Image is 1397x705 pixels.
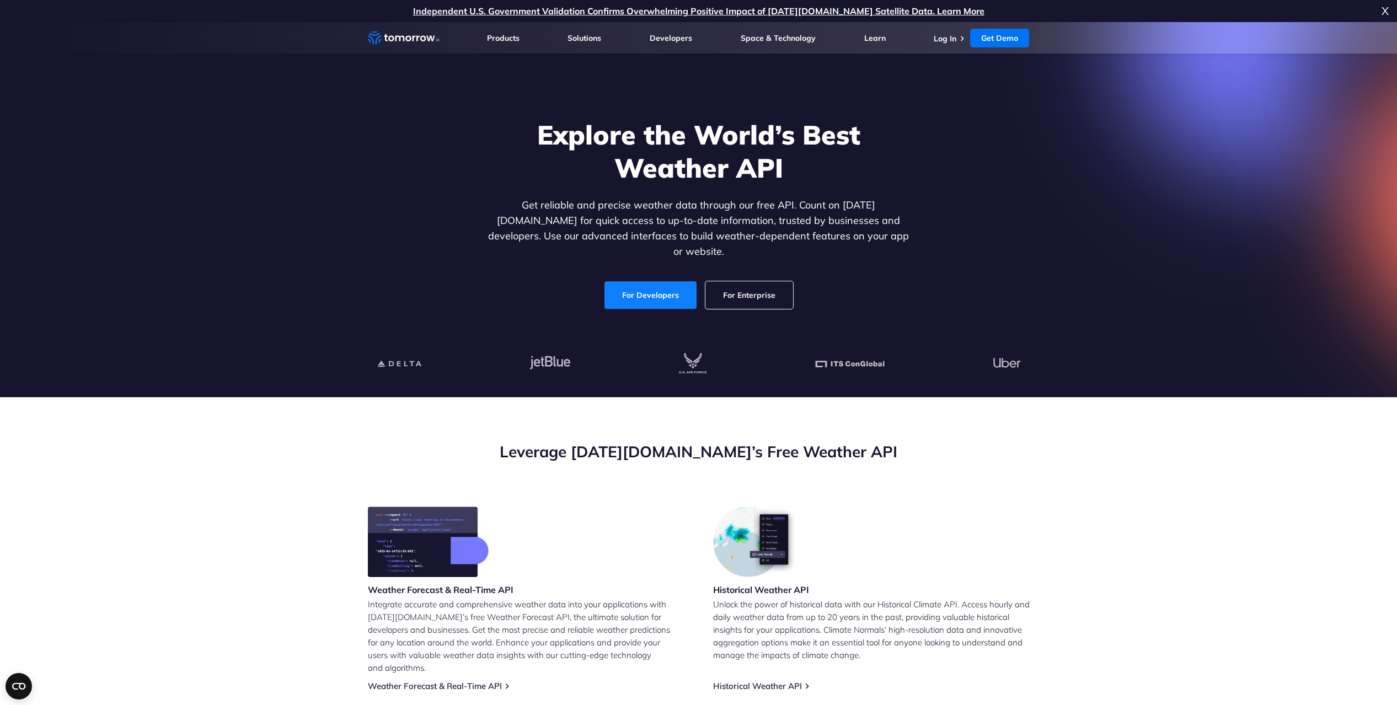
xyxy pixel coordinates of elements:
a: Log In [934,34,956,44]
a: Learn [864,33,886,43]
h2: Leverage [DATE][DOMAIN_NAME]’s Free Weather API [368,441,1030,462]
a: Independent U.S. Government Validation Confirms Overwhelming Positive Impact of [DATE][DOMAIN_NAM... [413,6,984,17]
h3: Weather Forecast & Real-Time API [368,584,513,596]
a: Historical Weather API [713,681,802,691]
a: For Enterprise [705,281,793,309]
a: Products [487,33,520,43]
a: Weather Forecast & Real-Time API [368,681,502,691]
p: Integrate accurate and comprehensive weather data into your applications with [DATE][DOMAIN_NAME]... [368,598,684,674]
a: Developers [650,33,692,43]
p: Unlock the power of historical data with our Historical Climate API. Access hourly and daily weat... [713,598,1030,661]
a: For Developers [604,281,697,309]
h3: Historical Weather API [713,584,809,596]
p: Get reliable and precise weather data through our free API. Count on [DATE][DOMAIN_NAME] for quic... [486,197,912,259]
a: Space & Technology [741,33,816,43]
a: Solutions [568,33,601,43]
a: Get Demo [970,29,1029,47]
button: Open CMP widget [6,673,32,699]
h1: Explore the World’s Best Weather API [486,118,912,184]
a: Home link [368,30,440,46]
